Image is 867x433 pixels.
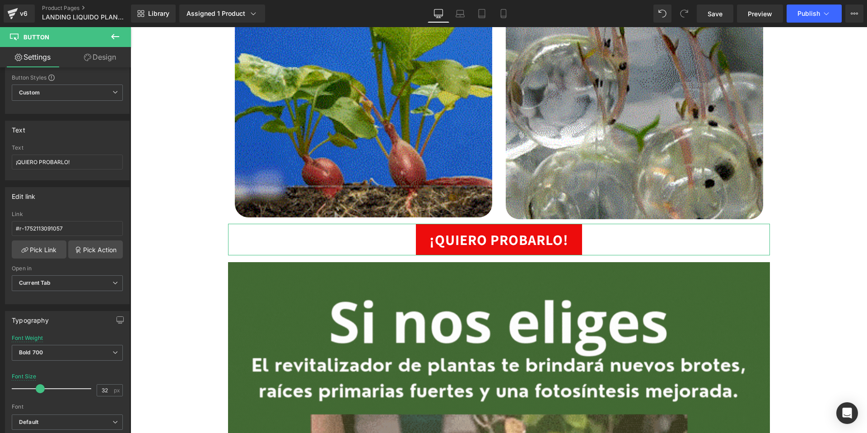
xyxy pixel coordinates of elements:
[449,5,471,23] a: Laptop
[12,145,123,151] div: Text
[787,5,842,23] button: Publish
[428,5,449,23] a: Desktop
[12,265,123,272] div: Open in
[471,5,493,23] a: Tablet
[836,402,858,424] div: Open Intercom Messenger
[493,5,514,23] a: Mobile
[12,373,37,380] div: Font Size
[12,74,123,81] div: Button Styles
[42,14,126,21] span: LANDING LIQUIDO PLANTAS
[4,5,35,23] a: v6
[19,349,43,356] b: Bold 700
[114,387,121,393] span: px
[845,5,863,23] button: More
[68,240,123,259] a: Pick Action
[12,188,36,200] div: Edit link
[42,5,144,12] a: Product Pages
[12,240,66,259] a: Pick Link
[131,5,176,23] a: New Library
[19,419,38,426] i: Default
[23,33,49,41] span: Button
[186,9,258,18] div: Assigned 1 Product
[708,9,722,19] span: Save
[12,121,25,134] div: Text
[148,9,169,18] span: Library
[797,10,820,17] span: Publish
[12,311,49,324] div: Typography
[18,8,29,19] div: v6
[285,197,452,228] a: ¡QUIERO PROBARLO!
[12,335,43,341] div: Font Weight
[653,5,671,23] button: Undo
[67,47,133,67] a: Design
[19,89,40,97] b: Custom
[19,279,51,286] b: Current Tab
[12,221,123,236] input: https://your-shop.myshopify.com
[748,9,772,19] span: Preview
[12,211,123,217] div: Link
[737,5,783,23] a: Preview
[12,404,123,410] div: Font
[675,5,693,23] button: Redo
